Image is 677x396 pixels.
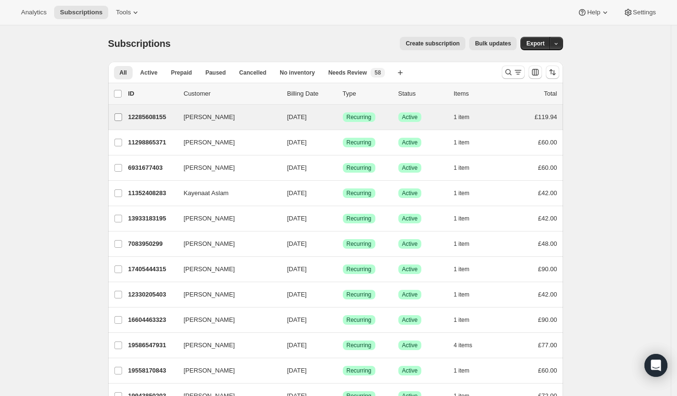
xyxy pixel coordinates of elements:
button: Analytics [15,6,52,19]
span: £90.00 [538,265,557,273]
span: [PERSON_NAME] [184,264,235,274]
p: 17405444315 [128,264,176,274]
button: Export [520,37,550,50]
span: Export [526,40,544,47]
p: 19558170843 [128,366,176,375]
span: [DATE] [287,265,307,273]
span: 4 items [454,341,473,349]
button: [PERSON_NAME] [178,135,274,150]
p: Customer [184,89,280,99]
span: Paused [205,69,226,77]
span: 1 item [454,164,470,172]
span: £48.00 [538,240,557,247]
button: [PERSON_NAME] [178,312,274,328]
span: [DATE] [287,367,307,374]
button: Settings [618,6,662,19]
button: 1 item [454,212,480,225]
span: [PERSON_NAME] [184,239,235,249]
button: [PERSON_NAME] [178,236,274,252]
span: Help [587,9,600,16]
button: Kayenaat Aslam [178,186,274,201]
span: No inventory [280,69,315,77]
span: 58 [374,69,381,77]
span: Create subscription [406,40,460,47]
span: Active [402,189,418,197]
span: 1 item [454,215,470,222]
span: Active [402,113,418,121]
button: Create new view [393,66,408,79]
span: Recurring [347,164,372,172]
div: 17405444315[PERSON_NAME][DATE]SuccessRecurringSuccessActive1 item£90.00 [128,263,557,276]
span: 1 item [454,291,470,298]
button: [PERSON_NAME] [178,262,274,277]
span: £60.00 [538,139,557,146]
span: Recurring [347,240,372,248]
button: 1 item [454,263,480,276]
span: Tools [116,9,131,16]
div: IDCustomerBilling DateTypeStatusItemsTotal [128,89,557,99]
button: [PERSON_NAME] [178,110,274,125]
button: Customize table column order and visibility [529,66,542,79]
button: Help [572,6,615,19]
span: Active [402,341,418,349]
div: 6931677403[PERSON_NAME][DATE]SuccessRecurringSuccessActive1 item£60.00 [128,161,557,175]
span: Active [402,139,418,146]
span: Prepaid [171,69,192,77]
button: [PERSON_NAME] [178,338,274,353]
span: Active [402,367,418,374]
span: £42.00 [538,291,557,298]
span: Subscriptions [60,9,102,16]
span: [DATE] [287,164,307,171]
span: £42.00 [538,189,557,197]
button: 4 items [454,339,483,352]
div: 16604463323[PERSON_NAME][DATE]SuccessRecurringSuccessActive1 item£90.00 [128,313,557,327]
span: Active [402,265,418,273]
span: [DATE] [287,113,307,121]
div: 19586547931[PERSON_NAME][DATE]SuccessRecurringSuccessActive4 items£77.00 [128,339,557,352]
span: Active [402,164,418,172]
span: 1 item [454,189,470,197]
span: £42.00 [538,215,557,222]
span: Active [402,215,418,222]
span: [PERSON_NAME] [184,290,235,299]
p: 11298865371 [128,138,176,147]
button: 1 item [454,161,480,175]
span: Kayenaat Aslam [184,188,229,198]
span: [PERSON_NAME] [184,341,235,350]
button: 1 item [454,237,480,251]
div: 11298865371[PERSON_NAME][DATE]SuccessRecurringSuccessActive1 item£60.00 [128,136,557,149]
span: £60.00 [538,367,557,374]
span: All [120,69,127,77]
span: Recurring [347,139,372,146]
span: [PERSON_NAME] [184,214,235,223]
span: Cancelled [239,69,267,77]
button: 1 item [454,110,480,124]
span: Settings [633,9,656,16]
span: Bulk updates [475,40,511,47]
p: 16604463323 [128,315,176,325]
button: Search and filter results [502,66,525,79]
p: 13933183195 [128,214,176,223]
div: 12330205403[PERSON_NAME][DATE]SuccessRecurringSuccessActive1 item£42.00 [128,288,557,301]
p: 6931677403 [128,163,176,173]
span: Recurring [347,316,372,324]
span: Active [402,291,418,298]
button: [PERSON_NAME] [178,287,274,302]
button: [PERSON_NAME] [178,160,274,176]
span: Recurring [347,291,372,298]
span: £119.94 [535,113,557,121]
span: £77.00 [538,341,557,349]
p: Total [544,89,557,99]
button: Bulk updates [469,37,517,50]
div: Open Intercom Messenger [644,354,667,377]
span: [DATE] [287,291,307,298]
span: [PERSON_NAME] [184,366,235,375]
span: 1 item [454,113,470,121]
div: Type [343,89,391,99]
span: Needs Review [328,69,367,77]
span: Active [402,316,418,324]
span: [DATE] [287,316,307,323]
button: 1 item [454,364,480,377]
span: 1 item [454,240,470,248]
span: 1 item [454,367,470,374]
